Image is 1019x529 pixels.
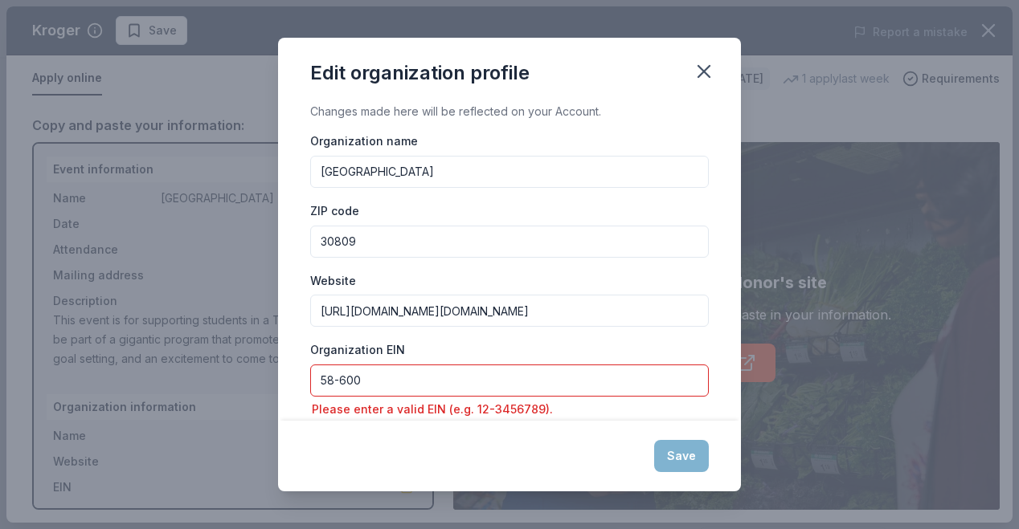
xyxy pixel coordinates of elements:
input: 12-3456789 [310,364,709,397]
label: ZIP code [310,203,359,219]
label: Website [310,273,356,289]
div: Edit organization profile [310,60,530,86]
div: Please enter a valid EIN (e.g. 12-3456789). [310,400,709,419]
input: 12345 (U.S. only) [310,226,709,258]
label: Organization name [310,133,418,149]
div: Changes made here will be reflected on your Account. [310,102,709,121]
label: Organization EIN [310,342,405,358]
